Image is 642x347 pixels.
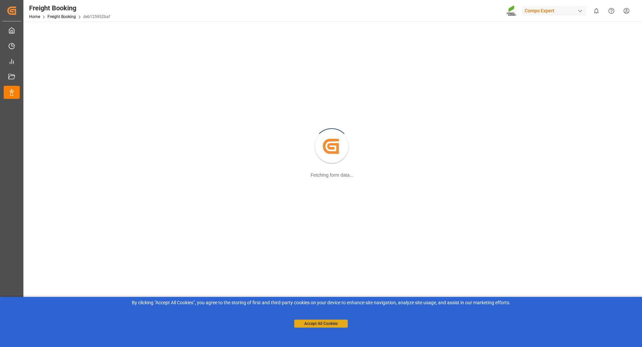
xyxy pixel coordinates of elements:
[522,6,586,16] div: Compo Expert
[29,14,40,19] a: Home
[589,3,604,18] button: show 0 new notifications
[522,4,589,17] button: Compo Expert
[5,299,637,306] div: By clicking "Accept All Cookies”, you agree to the storing of first and third-party cookies on yo...
[29,3,110,13] div: Freight Booking
[604,3,619,18] button: Help Center
[47,14,76,19] a: Freight Booking
[311,172,353,179] div: Fetching form data...
[294,320,348,328] button: Accept All Cookies
[507,5,517,17] img: Screenshot%202023-09-29%20at%2010.02.21.png_1712312052.png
